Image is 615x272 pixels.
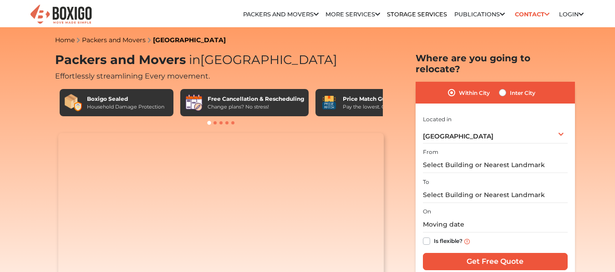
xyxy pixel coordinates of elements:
input: Get Free Quote [423,253,568,270]
input: Select Building or Nearest Landmark [423,157,568,173]
input: Select Building or Nearest Landmark [423,187,568,203]
a: Contact [512,7,552,21]
span: in [189,52,200,67]
img: Price Match Guarantee [320,94,338,112]
a: Publications [454,11,505,18]
label: From [423,148,438,156]
input: Moving date [423,217,568,232]
div: Change plans? No stress! [208,103,304,111]
h2: Where are you going to relocate? [416,53,575,74]
a: Home [55,36,75,44]
a: Packers and Movers [243,11,319,18]
a: Login [559,11,584,18]
label: Located in [423,115,452,124]
div: Price Match Guarantee [343,95,412,103]
div: Pay the lowest. Guaranteed! [343,103,412,111]
img: info [464,239,470,244]
label: On [423,208,431,216]
label: To [423,178,429,186]
span: [GEOGRAPHIC_DATA] [186,52,337,67]
span: [GEOGRAPHIC_DATA] [423,132,493,140]
img: Boxigo Sealed [64,94,82,112]
div: Boxigo Sealed [87,95,164,103]
div: Free Cancellation & Rescheduling [208,95,304,103]
label: Is flexible? [434,236,463,245]
a: [GEOGRAPHIC_DATA] [153,36,226,44]
span: Effortlessly streamlining Every movement. [55,72,210,80]
a: Storage Services [387,11,447,18]
a: Packers and Movers [82,36,146,44]
img: Boxigo [29,4,93,26]
img: Free Cancellation & Rescheduling [185,94,203,112]
a: More services [325,11,380,18]
label: Inter City [510,87,535,98]
div: Household Damage Protection [87,103,164,111]
label: Within City [459,87,490,98]
h1: Packers and Movers [55,53,387,68]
